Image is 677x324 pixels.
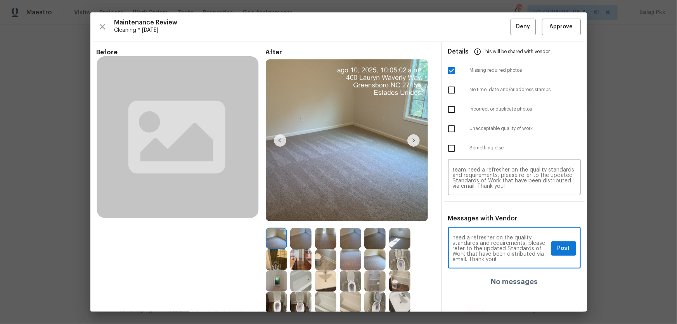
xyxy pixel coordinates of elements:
span: Cleaning * [DATE] [114,26,511,34]
textarea: Maintenance Audit Team: Hello! Unfortunately, this Cleaning visit completed on [DATE] has been de... [453,167,576,189]
img: left-chevron-button-url [274,134,286,147]
div: Something else [442,139,587,158]
span: Missing required photos [470,67,581,74]
span: Details [448,42,469,61]
span: Post [558,244,570,253]
button: Approve [542,19,581,35]
button: Deny [511,19,536,35]
h4: No messages [491,278,538,286]
span: No time, date and/or address stamps [470,87,581,93]
span: Before [97,49,266,56]
span: Messages with Vendor [448,215,518,222]
img: right-chevron-button-url [407,134,420,147]
span: Unacceptable quality of work [470,125,581,132]
div: Unacceptable quality of work [442,119,587,139]
div: Missing required photos [442,61,587,80]
span: Something else [470,145,581,151]
div: Incorrect or duplicate photos [442,100,587,119]
span: Approve [550,22,573,32]
span: Incorrect or duplicate photos [470,106,581,113]
div: No time, date and/or address stamps [442,80,587,100]
span: After [266,49,435,56]
span: Maintenance Review [114,19,511,26]
textarea: Maintenance Audit Team: Hello! Unfortunately, this Cleaning visit completed on [DATE] has been de... [453,235,548,262]
button: Post [551,241,576,256]
span: Deny [516,22,530,32]
span: This will be shared with vendor [483,42,550,61]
